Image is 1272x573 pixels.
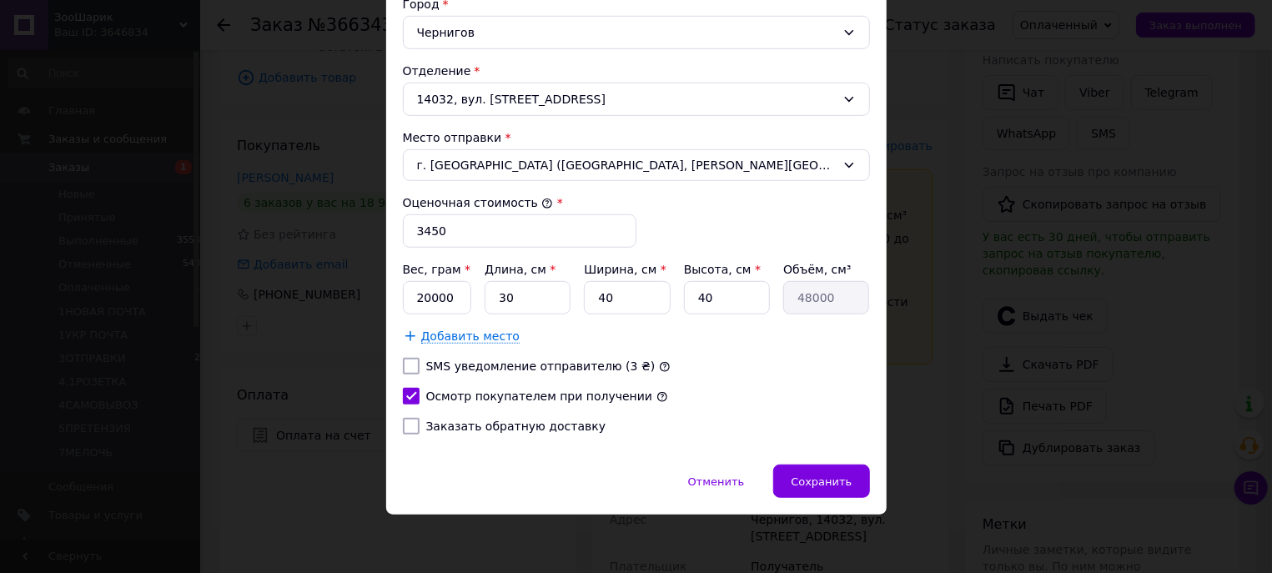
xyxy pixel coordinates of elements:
div: Объём, см³ [783,261,869,278]
label: Высота, см [684,263,761,276]
label: Оценочная стоимость [403,196,554,209]
div: Чернигов [403,16,870,49]
span: Отменить [688,475,745,488]
label: Ширина, см [584,263,666,276]
span: г. [GEOGRAPHIC_DATA] ([GEOGRAPHIC_DATA], [PERSON_NAME][GEOGRAPHIC_DATA].); 51925, просп. [STREET_... [417,157,836,173]
label: Осмотр покупателем при получении [426,390,653,403]
div: Отделение [403,63,870,79]
span: Добавить место [421,329,520,344]
label: Вес, грам [403,263,471,276]
div: Место отправки [403,129,870,146]
div: 14032, вул. [STREET_ADDRESS] [403,83,870,116]
span: Сохранить [791,475,852,488]
label: Длина, см [485,263,556,276]
label: Заказать обратную доставку [426,420,606,433]
label: SMS уведомление отправителю (3 ₴) [426,359,656,373]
